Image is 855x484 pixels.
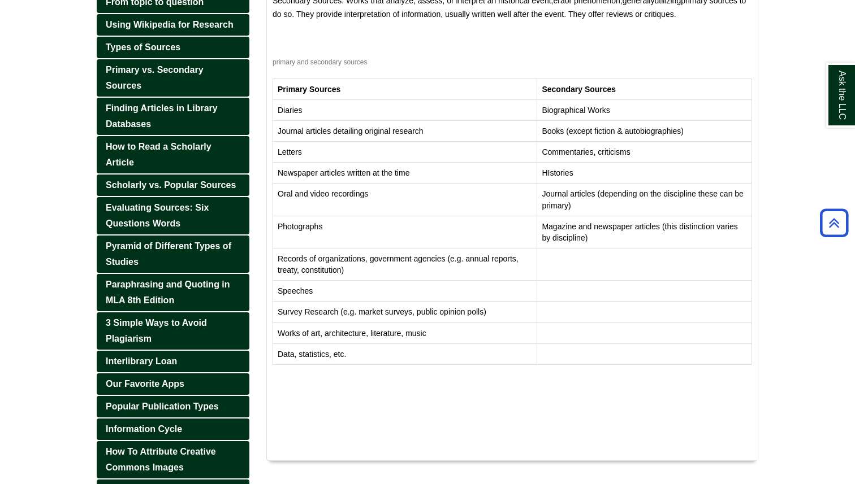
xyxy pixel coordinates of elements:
a: Types of Sources [97,37,249,58]
a: Information Cycle [97,418,249,440]
span: 3 Simple Ways to Avoid Plagiarism [106,318,207,343]
a: How to Read a Scholarly Article [97,136,249,173]
span: Interlibrary Loan [106,356,177,366]
a: Finding Articles in Library Databases [97,98,249,135]
a: Back to Top [816,215,852,230]
span: Types of Sources [106,42,180,52]
span: Biographical Works [542,106,610,115]
a: Using Wikipedia for Research [97,14,249,36]
span: Secondary Sources [542,85,616,94]
span: Works of art, architecture, literature, music [278,329,426,338]
span: Evaluating Sources: Six Questions Words [106,203,209,228]
span: Newspaper articles written at the time [278,168,409,177]
a: Our Favorite Apps [97,373,249,395]
span: Diaries [278,106,303,115]
span: Journal articles detailing original research [278,127,424,136]
span: Magazine and newspaper articles (this distinction varies by discipline) [542,222,737,242]
span: Finding Articles in Library Databases [106,103,218,129]
span: Information Cycle [106,424,182,434]
a: 3 Simple Ways to Avoid Plagiarism [97,312,249,350]
span: Scholarly vs. Popular Sources [106,180,236,190]
span: Speeches [278,286,313,295]
a: Evaluating Sources: Six Questions Words [97,197,249,234]
span: Pyramid of Different Types of Studies [106,241,231,267]
span: Paraphrasing and Quoting in MLA 8th Edition [106,280,230,305]
span: How to Read a Scholarly Article [106,142,211,167]
a: How To Attribute Creative Commons Images [97,441,249,478]
span: Using Wikipedia for Research [106,20,234,29]
a: Pyramid of Different Types of Studies [97,236,249,273]
span: Primary Sources [278,85,340,94]
p: primary and secondary sources [273,56,752,68]
span: Journal articles (depending on the discipline these can be primary) [542,189,743,210]
a: Paraphrasing and Quoting in MLA 8th Edition [97,274,249,311]
a: Scholarly vs. Popular Sources [97,175,249,196]
span: Photographs [278,222,322,231]
span: Popular Publication Types [106,402,219,411]
span: Primary vs. Secondary Sources [106,65,204,90]
span: How To Attribute Creative Commons Images [106,447,216,472]
span: Our Favorite Apps [106,379,184,389]
a: Primary vs. Secondary Sources [97,59,249,97]
span: Records of organizations, government agencies (e.g. annual reports, treaty, constitution) [278,254,519,274]
span: Oral and video recordings [278,189,368,198]
a: Popular Publication Types [97,396,249,417]
span: Survey Research (e.g. market surveys, public opinion polls) [278,307,486,316]
span: Data, statistics, etc. [278,350,346,359]
span: Letters [278,147,302,156]
span: HIstories [542,168,573,177]
span: Books (except fiction & autobiographies) [542,127,684,136]
a: Interlibrary Loan [97,351,249,372]
span: Commentaries, criticisms [542,147,630,156]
